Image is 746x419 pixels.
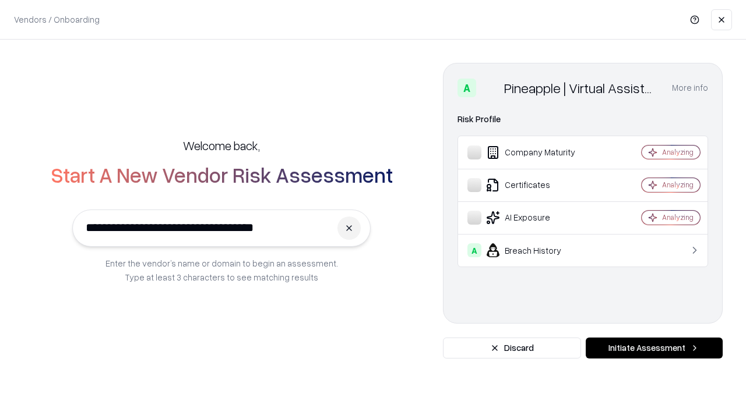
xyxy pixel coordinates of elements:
[662,212,694,222] div: Analyzing
[183,137,260,154] h5: Welcome back,
[481,79,499,97] img: Pineapple | Virtual Assistant Agency
[662,147,694,157] div: Analyzing
[458,112,708,126] div: Risk Profile
[14,13,100,26] p: Vendors / Onboarding
[662,180,694,190] div: Analyzing
[504,79,658,97] div: Pineapple | Virtual Assistant Agency
[467,145,607,159] div: Company Maturity
[443,338,581,358] button: Discard
[105,256,338,284] p: Enter the vendor’s name or domain to begin an assessment. Type at least 3 characters to see match...
[586,338,723,358] button: Initiate Assessment
[467,243,607,257] div: Breach History
[467,243,481,257] div: A
[51,163,393,186] h2: Start A New Vendor Risk Assessment
[467,178,607,192] div: Certificates
[467,211,607,225] div: AI Exposure
[672,77,708,98] button: More info
[458,79,476,97] div: A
